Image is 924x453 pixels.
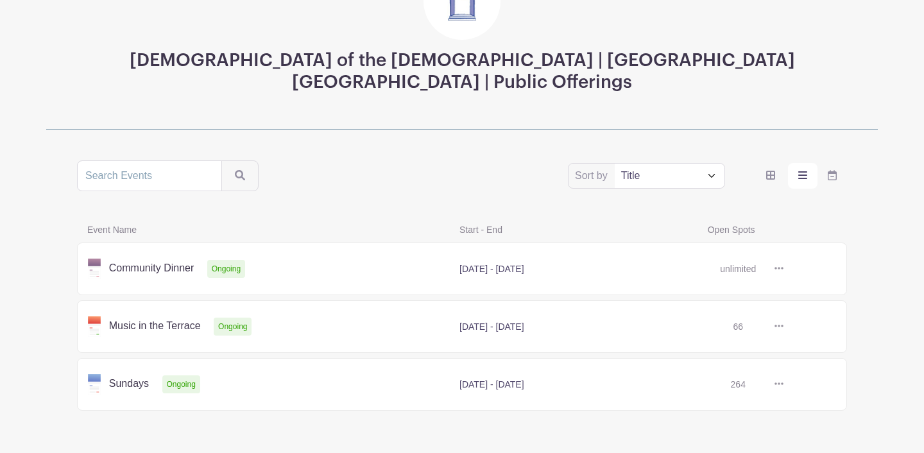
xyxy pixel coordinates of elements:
[77,50,847,93] h3: [DEMOGRAPHIC_DATA] of the [DEMOGRAPHIC_DATA] | [GEOGRAPHIC_DATA] [GEOGRAPHIC_DATA] | Public Offer...
[756,163,847,189] div: order and view
[80,222,452,237] span: Event Name
[452,222,700,237] span: Start - End
[575,168,612,184] label: Sort by
[700,222,824,237] span: Open Spots
[77,160,222,191] input: Search Events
